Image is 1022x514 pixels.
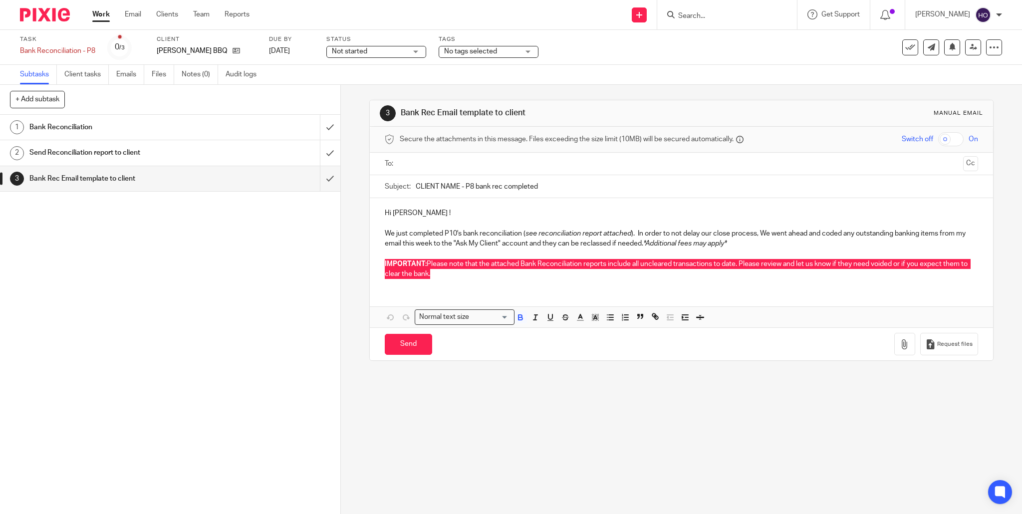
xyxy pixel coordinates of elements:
[380,105,396,121] div: 3
[643,240,727,247] em: *Additional fees may apply*
[963,156,978,171] button: Cc
[975,7,991,23] img: svg%3E
[269,35,314,43] label: Due by
[125,9,141,19] a: Email
[472,312,508,322] input: Search for option
[226,65,264,84] a: Audit logs
[385,182,411,192] label: Subject:
[326,35,426,43] label: Status
[385,260,427,267] strong: IMPORTANT:
[29,171,217,186] h1: Bank Rec Email template to client
[182,65,218,84] a: Notes (0)
[920,333,978,355] button: Request files
[116,65,144,84] a: Emails
[934,109,983,117] div: Manual email
[385,229,979,249] p: We just completed P10's bank reconciliation ( ). In order to not delay our close process, We went...
[225,9,250,19] a: Reports
[269,47,290,54] span: [DATE]
[20,35,95,43] label: Task
[677,12,767,21] input: Search
[915,9,970,19] p: [PERSON_NAME]
[439,35,538,43] label: Tags
[20,46,95,56] div: Bank Reconciliation - P8
[20,65,57,84] a: Subtasks
[401,108,703,118] h1: Bank Rec Email template to client
[385,208,979,218] p: Hi [PERSON_NAME] !
[92,9,110,19] a: Work
[385,159,396,169] label: To:
[10,120,24,134] div: 1
[119,45,125,50] small: /3
[902,134,933,144] span: Switch off
[193,9,210,19] a: Team
[10,172,24,186] div: 3
[10,146,24,160] div: 2
[156,9,178,19] a: Clients
[385,334,432,355] input: Send
[821,11,860,18] span: Get Support
[969,134,978,144] span: On
[385,259,979,279] p: Please note that the attached Bank Reconciliation reports include all uncleared transactions to d...
[20,8,70,21] img: Pixie
[10,91,65,108] button: + Add subtask
[29,145,217,160] h1: Send Reconciliation report to client
[64,65,109,84] a: Client tasks
[332,48,367,55] span: Not started
[152,65,174,84] a: Files
[157,35,256,43] label: Client
[444,48,497,55] span: No tags selected
[157,46,228,56] p: [PERSON_NAME] BBQ
[937,340,973,348] span: Request files
[29,120,217,135] h1: Bank Reconciliation
[415,309,514,325] div: Search for option
[417,312,472,322] span: Normal text size
[400,134,734,144] span: Secure the attachments in this message. Files exceeding the size limit (10MB) will be secured aut...
[525,230,631,237] em: see reconciliation report attached
[115,41,125,53] div: 0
